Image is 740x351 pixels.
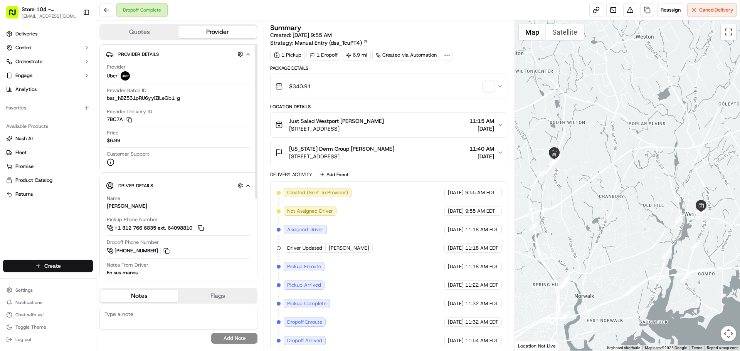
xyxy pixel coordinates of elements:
span: [DATE] [448,319,464,326]
div: Available Products [3,120,93,133]
div: 6.9 mi [343,50,371,60]
div: 14 [540,167,550,177]
button: Control [3,42,93,54]
span: bat_hBZ531pRU6yyiZlLeGb1-g [107,95,180,102]
span: Toggle Theme [15,324,46,330]
span: 11:54 AM EDT [465,337,498,344]
span: 9:55 AM EDT [465,189,495,196]
button: Keyboard shortcuts [607,345,640,351]
a: Fleet [6,149,90,156]
button: Flags [178,290,257,302]
div: Delivery Activity [270,171,312,178]
span: 11:22 AM EDT [465,282,498,289]
div: Location Not Live [515,341,559,351]
button: Reassign [657,3,684,17]
button: CancelDelivery [687,3,737,17]
button: [US_STATE] Derm Group [PERSON_NAME][STREET_ADDRESS]11:40 AM[DATE] [271,140,508,165]
button: Engage [3,69,93,82]
div: 16 [551,154,561,164]
div: [PERSON_NAME] [107,203,147,210]
a: Report a map error [707,346,738,350]
div: 1 [680,273,690,283]
div: 19 [549,156,559,166]
div: 10 [558,278,568,288]
span: Notes From Driver [107,262,148,269]
a: [PHONE_NUMBER] [107,247,171,255]
span: 11:40 AM [469,145,494,153]
span: [DATE] 9:55 AM [293,32,332,39]
div: Strategy: [270,39,368,47]
a: Returns [6,191,90,198]
span: Returns [15,191,33,198]
div: 2 [691,240,701,250]
span: Map data ©2025 Google [645,346,687,350]
span: Deliveries [15,30,37,37]
span: [DATE] [448,337,464,344]
h3: Summary [270,24,301,31]
a: Product Catalog [6,177,90,184]
button: Add Event [317,170,351,179]
span: Driver Details [118,183,153,189]
span: Settings [15,287,33,293]
span: 9:55 AM EDT [465,208,495,215]
a: Deliveries [3,28,93,40]
span: [DATE] [448,208,464,215]
div: 13 [529,221,539,231]
div: 1 Pickup [270,50,305,60]
button: Store 104 - [GEOGRAPHIC_DATA] (Just Salad) [22,5,77,13]
button: Orchestrate [3,55,93,68]
span: $6.99 [107,137,120,144]
button: Provider [178,26,257,38]
span: Just Salad Westport [PERSON_NAME] [289,117,384,125]
span: Provider Delivery ID [107,108,152,115]
span: Provider Batch ID [107,87,146,94]
div: En sus manos [107,269,138,276]
button: Notes [100,290,178,302]
span: [DATE] [448,263,464,270]
span: Manual Entry (dss_TcuPT4) [295,39,362,47]
span: [DATE] [448,226,464,233]
button: Log out [3,334,93,345]
button: Chat with us! [3,309,93,320]
span: [PERSON_NAME] [329,245,369,252]
button: 7BC7A [107,116,132,123]
span: [DATE] [469,153,494,160]
img: Google [517,341,542,351]
span: Analytics [15,86,37,93]
a: +1 312 766 6835 ext. 64098810 [107,224,205,232]
button: Create [3,260,93,272]
span: Notifications [15,299,42,306]
a: Powered byPylon [54,27,93,33]
span: 11:15 AM [469,117,494,125]
div: 8 [626,286,636,296]
button: Settings [3,285,93,296]
span: Orchestrate [15,58,42,65]
span: Created (Sent To Provider) [287,189,348,196]
span: Assigned Driver [287,226,323,233]
span: Dropoff Enroute [287,319,322,326]
div: 6 [675,213,685,223]
span: Promise [15,163,34,170]
span: 11:18 AM EDT [465,226,498,233]
button: $340.91 [271,74,508,99]
span: 11:18 AM EDT [465,245,498,252]
div: 18 [549,157,559,167]
button: Returns [3,188,93,200]
span: Dropoff Arrived [287,337,322,344]
span: Create [44,262,61,270]
span: Dropoff Phone Number [107,239,159,246]
span: Created: [270,31,332,39]
div: 17 [548,157,558,167]
a: Nash AI [6,135,90,142]
span: [DATE] [469,125,494,133]
span: Fleet [15,149,27,156]
span: [US_STATE] Derm Group [PERSON_NAME] [289,145,394,153]
span: +1 312 766 6835 ext. 64098810 [114,225,192,232]
button: Product Catalog [3,174,93,186]
button: Driver Details [106,179,251,192]
span: [DATE] [448,282,464,289]
span: Engage [15,72,32,79]
span: Reassign [661,7,681,13]
span: Price [107,129,118,136]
